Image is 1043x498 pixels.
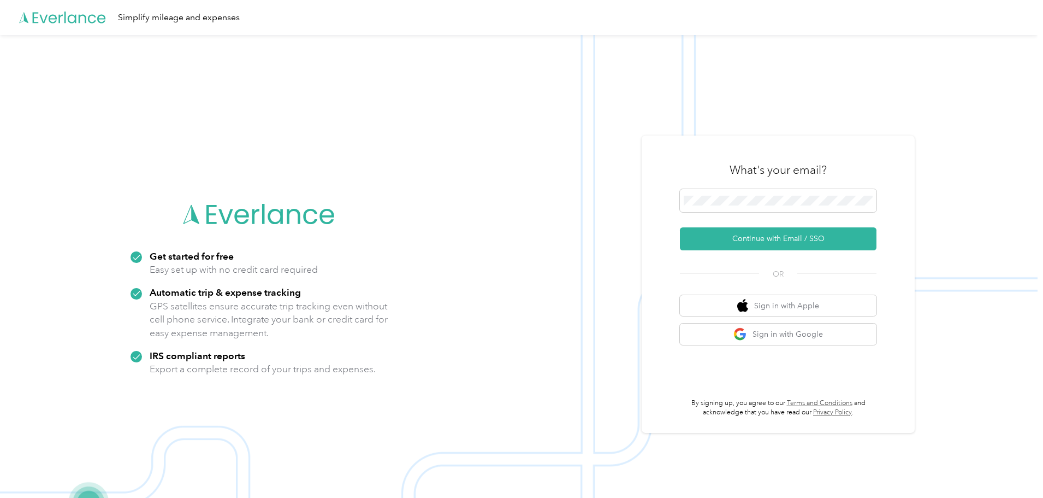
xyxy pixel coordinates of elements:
[759,268,797,280] span: OR
[680,227,876,250] button: Continue with Email / SSO
[150,362,376,376] p: Export a complete record of your trips and expenses.
[118,11,240,25] div: Simplify mileage and expenses
[813,408,852,417] a: Privacy Policy
[730,162,827,178] h3: What's your email?
[733,327,747,341] img: google logo
[680,324,876,345] button: google logoSign in with Google
[150,250,234,262] strong: Get started for free
[737,299,748,313] img: apple logo
[150,350,245,361] strong: IRS compliant reports
[680,295,876,317] button: apple logoSign in with Apple
[787,399,852,407] a: Terms and Conditions
[982,437,1043,498] iframe: Everlance-gr Chat Button Frame
[150,300,388,340] p: GPS satellites ensure accurate trip tracking even without cell phone service. Integrate your bank...
[680,399,876,418] p: By signing up, you agree to our and acknowledge that you have read our .
[150,286,301,298] strong: Automatic trip & expense tracking
[150,263,318,277] p: Easy set up with no credit card required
